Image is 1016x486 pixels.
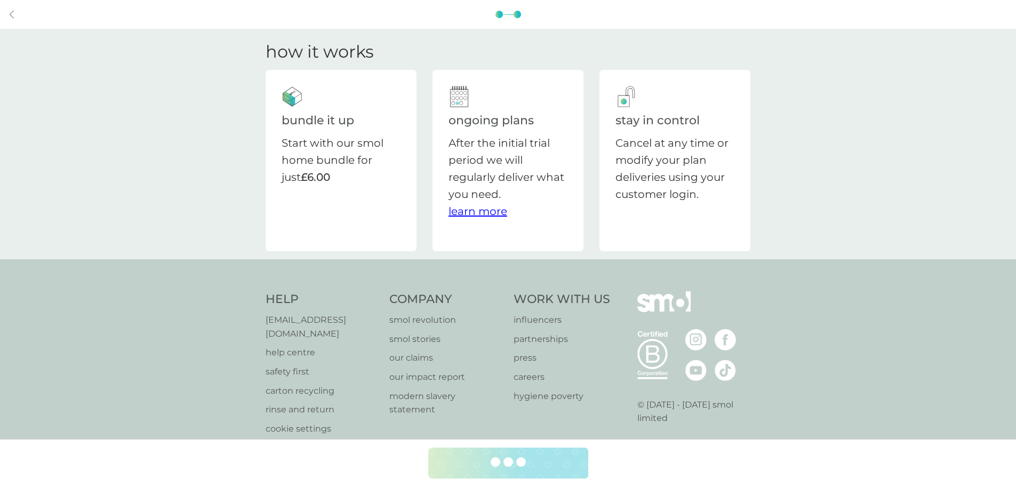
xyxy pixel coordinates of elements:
a: hygiene poverty [514,389,610,403]
h2: how it works [266,42,751,62]
p: Start with our smol home bundle for just [282,134,401,186]
img: visit the smol Facebook page [715,329,736,350]
h4: Help [266,291,379,308]
a: learn more [449,205,507,218]
p: After the initial trial period we will regularly deliver what you need. [449,134,567,220]
a: help centre [266,346,379,360]
a: [EMAIL_ADDRESS][DOMAIN_NAME] [266,313,379,340]
h4: Work With Us [514,291,610,308]
a: carton recycling [266,384,379,398]
img: smol [637,291,691,328]
a: our impact report [389,370,503,384]
a: smol revolution [389,313,503,327]
p: Cancel at any time or modify your plan deliveries using your customer login. [615,134,734,203]
a: smol stories [389,332,503,346]
a: influencers [514,313,610,327]
h4: Company [389,291,503,308]
img: visit the smol Tiktok page [715,360,736,381]
img: visit the smol Instagram page [685,329,707,350]
a: careers [514,370,610,384]
h2: bundle it up [282,113,354,129]
a: partnerships [514,332,610,346]
h2: ongoing plans [449,113,534,129]
a: rinse and return [266,403,379,417]
strong: £6.00 [301,171,330,184]
p: © [DATE] - [DATE] smol limited [637,398,751,425]
img: visit the smol Youtube page [685,360,707,381]
a: safety first [266,365,379,379]
a: our claims [389,351,503,365]
a: cookie settings [266,422,379,436]
a: press [514,351,610,365]
h2: stay in control [615,113,700,129]
a: modern slavery statement [389,389,503,417]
